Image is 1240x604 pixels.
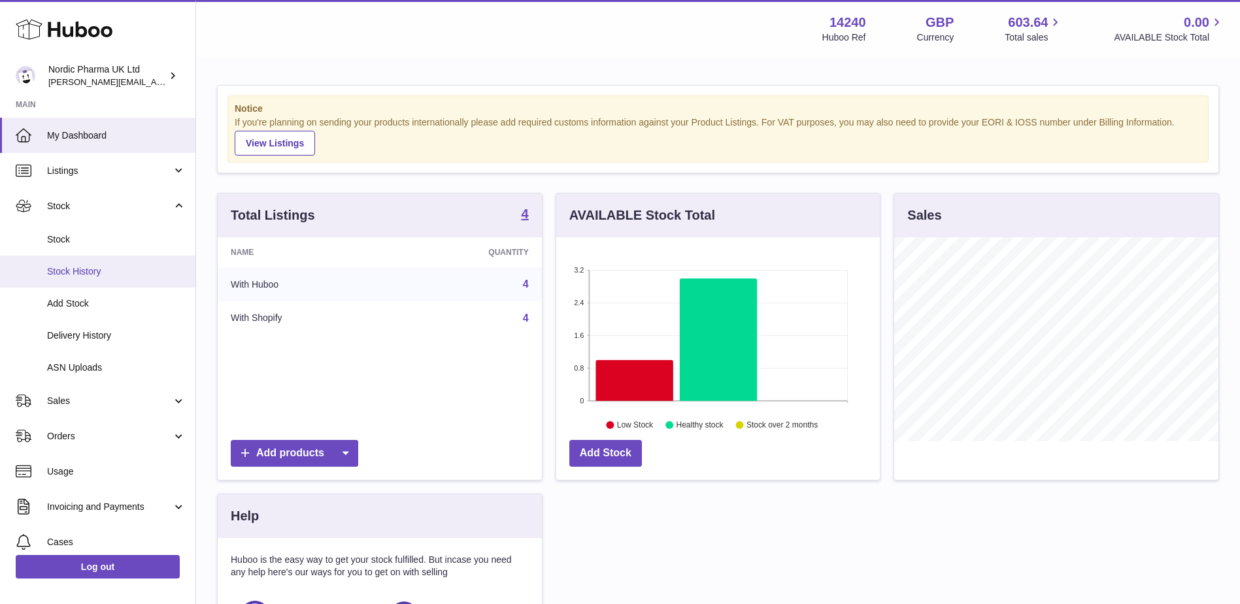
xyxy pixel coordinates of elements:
th: Quantity [392,237,541,267]
a: 4 [522,207,529,223]
span: 0.00 [1184,14,1209,31]
h3: Sales [907,207,941,224]
text: Healthy stock [676,420,724,429]
span: Delivery History [47,329,186,342]
span: Orders [47,430,172,443]
text: 2.4 [574,299,584,307]
span: ASN Uploads [47,361,186,374]
span: Add Stock [47,297,186,310]
span: Total sales [1005,31,1063,44]
span: Usage [47,465,186,478]
p: Huboo is the easy way to get your stock fulfilled. But incase you need any help here's our ways f... [231,554,529,579]
text: Stock over 2 months [746,420,818,429]
a: 603.64 Total sales [1005,14,1063,44]
div: Currency [917,31,954,44]
text: 3.2 [574,266,584,274]
text: Low Stock [617,420,654,429]
span: Stock History [47,265,186,278]
span: Stock [47,233,186,246]
a: Add products [231,440,358,467]
text: 0 [580,397,584,405]
strong: GBP [926,14,954,31]
td: With Shopify [218,301,392,335]
span: Cases [47,536,186,548]
a: 4 [523,312,529,324]
a: Add Stock [569,440,642,467]
span: 603.64 [1008,14,1048,31]
text: 0.8 [574,364,584,372]
div: Nordic Pharma UK Ltd [48,63,166,88]
strong: Notice [235,103,1201,115]
h3: Help [231,507,259,525]
h3: AVAILABLE Stock Total [569,207,715,224]
div: Huboo Ref [822,31,866,44]
strong: 14240 [829,14,866,31]
span: Stock [47,200,172,212]
div: If you're planning on sending your products internationally please add required customs informati... [235,116,1201,156]
th: Name [218,237,392,267]
span: Sales [47,395,172,407]
a: Log out [16,555,180,579]
td: With Huboo [218,267,392,301]
span: AVAILABLE Stock Total [1114,31,1224,44]
span: [PERSON_NAME][EMAIL_ADDRESS][DOMAIN_NAME] [48,76,262,87]
img: joe.plant@parapharmdev.com [16,66,35,86]
span: Invoicing and Payments [47,501,172,513]
a: 0.00 AVAILABLE Stock Total [1114,14,1224,44]
span: My Dashboard [47,129,186,142]
a: View Listings [235,131,315,156]
span: Listings [47,165,172,177]
text: 1.6 [574,331,584,339]
h3: Total Listings [231,207,315,224]
strong: 4 [522,207,529,220]
a: 4 [523,278,529,290]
